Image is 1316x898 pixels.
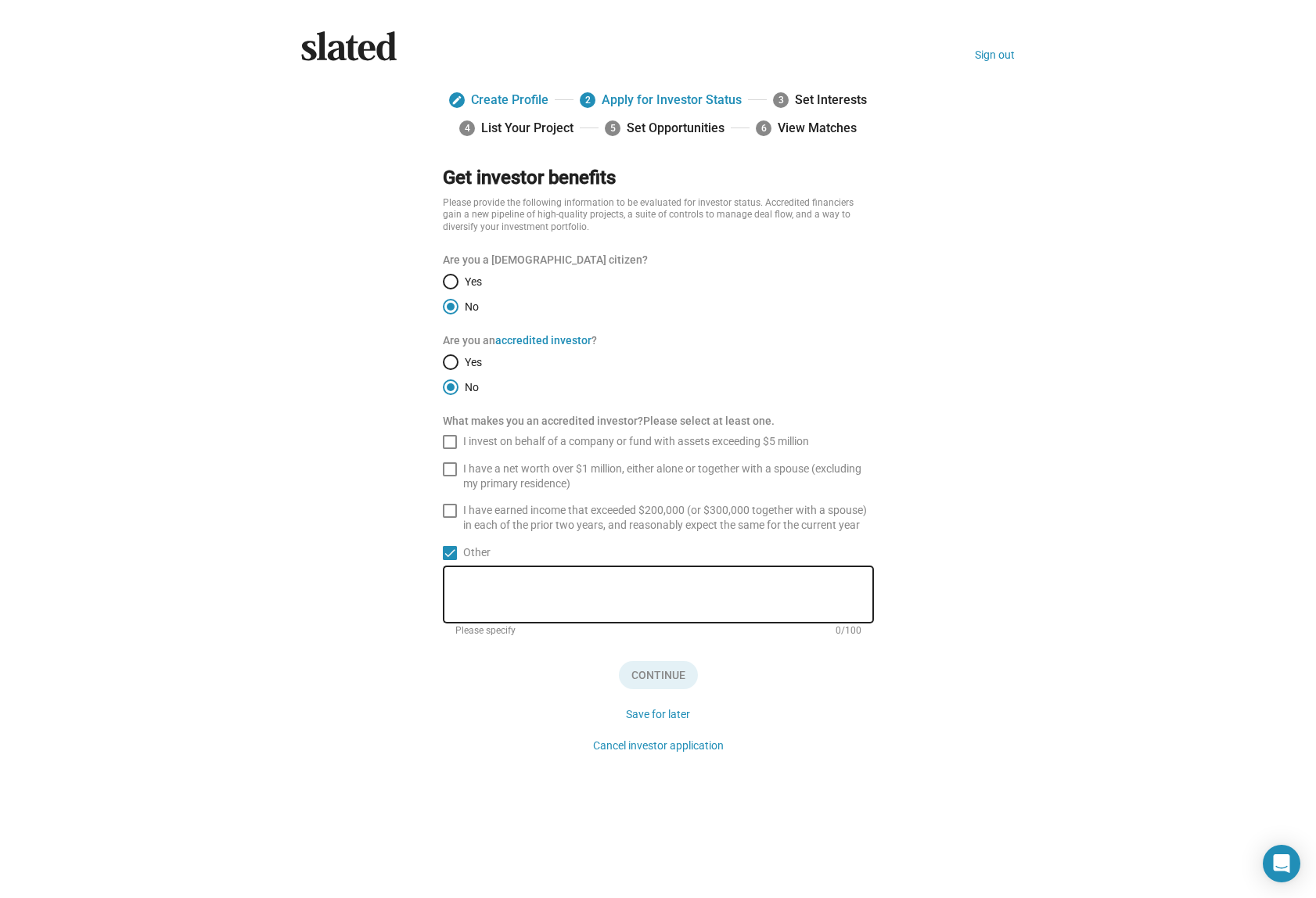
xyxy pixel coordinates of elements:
p: Are you an ? [443,333,874,348]
span: Please select at least one. [643,415,775,427]
mat-hint: Please specify [455,625,516,638]
span: 4 [459,120,475,136]
mat-radio-group: Select an option [443,354,874,395]
span: 5 [605,120,620,136]
h1: Get investor benefits [443,166,874,191]
mat-hint: 0/100 [836,625,861,638]
span: I have earned income that exceeded $200,000 (or $300,000 together with a spouse) in each of the p... [463,503,874,532]
span: Continue [619,661,698,689]
a: accredited investor [495,334,591,347]
div: Set Interests [773,86,867,114]
button: Save for later [620,702,696,727]
a: 2Apply for Investor Status [580,86,742,114]
div: View Matches [756,114,857,142]
span: No [458,300,479,313]
div: Open Intercom Messenger [1263,845,1300,882]
span: 3 [773,92,789,108]
span: I have a net worth over $1 million, either alone or together with a spouse (excluding my primary ... [463,462,874,490]
p: What makes you an accredited investor? [443,414,874,429]
span: Yes [458,275,482,288]
div: Please provide the following information to be evaluated for investor status. Accredited financie... [443,197,874,235]
p: Are you a [DEMOGRAPHIC_DATA] citizen? [443,253,874,268]
a: Create Profile [449,86,548,114]
mat-radio-group: Select an option [443,274,874,314]
div: List Your Project [459,114,574,142]
div: Set Opportunities [605,114,725,142]
a: Sign out [975,48,1015,61]
button: Cancel investor application [587,733,730,758]
span: Other [463,545,491,560]
span: 6 [756,120,771,136]
span: 2 [580,92,595,108]
span: No [458,381,479,393]
span: Yes [458,356,482,368]
span: I invest on behalf of a company or fund with assets exceeding $5 million [463,434,809,449]
mat-icon: edit [451,95,462,106]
